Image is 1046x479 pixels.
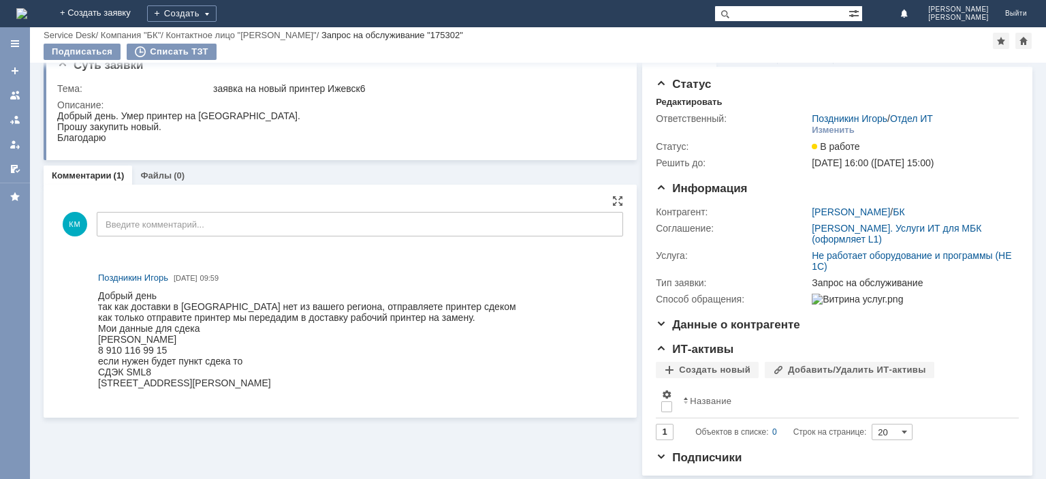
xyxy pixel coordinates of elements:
div: / [812,113,933,124]
a: [PERSON_NAME]. Услуги ИТ для МБК (оформляет L1) [812,223,981,245]
img: logo [16,8,27,19]
div: Тема: [57,83,210,94]
a: Заявки в моей ответственности [4,109,26,131]
span: Объектов в списке: [695,427,768,437]
div: (1) [114,170,125,181]
span: 09:59 [200,274,219,282]
div: / [812,206,904,217]
div: Создать [147,5,217,22]
div: / [101,30,166,40]
a: Не работает оборудование и программы (НЕ 1С) [812,250,1011,272]
div: (0) [174,170,185,181]
a: Комментарии [52,170,112,181]
div: Описание: [57,99,620,110]
a: [PERSON_NAME] [812,206,890,217]
a: Заявки на командах [4,84,26,106]
a: Создать заявку [4,60,26,82]
a: Перейти на домашнюю страницу [16,8,27,19]
div: Соглашение: [656,223,809,234]
span: Подписчики [656,451,742,464]
i: Строк на странице: [695,424,866,440]
div: Запрос на обслуживание "175302" [321,30,463,40]
a: Service Desk [44,30,96,40]
span: Информация [656,182,747,195]
a: Контактное лицо "[PERSON_NAME]" [166,30,317,40]
span: ИТ-активы [656,343,733,356]
a: Поздникин Игорь [812,113,887,124]
div: Решить до: [656,157,809,168]
span: Расширенный поиск [849,6,862,19]
span: Данные о контрагенте [656,318,800,331]
a: БК [893,206,904,217]
div: Запрос на обслуживание [812,277,1012,288]
div: Тип заявки: [656,277,809,288]
a: Файлы [140,170,172,181]
div: Способ обращения: [656,294,809,305]
span: [PERSON_NAME] [928,14,989,22]
span: [DATE] [174,274,197,282]
span: КМ [63,212,87,236]
span: В работе [812,141,859,152]
a: Компания "БК" [101,30,161,40]
div: 0 [772,424,777,440]
span: Статус [656,78,711,91]
div: Сделать домашней страницей [1015,33,1032,49]
div: / [166,30,321,40]
span: [PERSON_NAME] [928,5,989,14]
span: Поздникин Игорь [98,273,168,283]
div: / [44,30,101,40]
a: Мои заявки [4,134,26,155]
a: Отдел ИТ [890,113,933,124]
th: Название [678,384,1008,418]
div: Название [690,396,731,406]
div: На всю страницу [612,196,623,206]
div: Контрагент: [656,206,809,217]
div: Редактировать [656,97,722,108]
img: Витрина услуг.png [812,294,903,305]
div: Добавить в избранное [993,33,1009,49]
div: Услуга: [656,250,809,261]
span: Настройки [661,389,672,400]
div: Ответственный: [656,113,809,124]
span: Суть заявки [57,59,143,72]
div: Статус: [656,141,809,152]
a: Поздникин Игорь [98,271,168,285]
span: [DATE] 16:00 ([DATE] 15:00) [812,157,934,168]
div: Изменить [812,125,855,136]
div: заявка на новый принтер Ижевск6 [213,83,618,94]
a: Мои согласования [4,158,26,180]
